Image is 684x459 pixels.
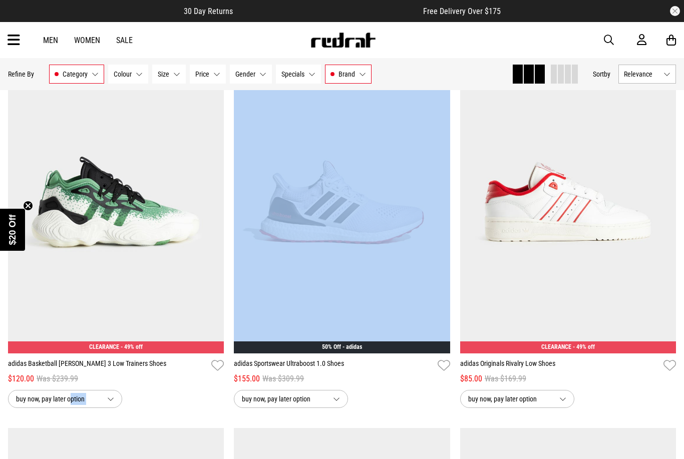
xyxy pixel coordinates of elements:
span: by [604,70,610,78]
a: Men [43,36,58,45]
img: Adidas Originals Rivalry Low Shoes in White [460,51,676,353]
p: Refine By [8,70,34,78]
span: 30 Day Returns [184,7,233,16]
span: Relevance [624,70,659,78]
button: Gender [230,65,272,84]
span: Was $239.99 [37,373,78,385]
button: Colour [108,65,148,84]
img: Redrat logo [310,33,376,48]
span: $20 Off [8,214,18,245]
button: buy now, pay later option [234,390,348,408]
a: adidas Sportswear Ultraboost 1.0 Shoes [234,358,433,373]
span: Size [158,70,169,78]
span: Free Delivery Over $175 [423,7,501,16]
iframe: Customer reviews powered by Trustpilot [253,6,403,16]
span: $85.00 [460,373,482,385]
span: buy now, pay later option [242,393,325,405]
button: Open LiveChat chat widget [8,4,38,34]
button: Close teaser [23,201,33,211]
button: Specials [276,65,321,84]
span: Specials [281,70,304,78]
a: Sale [116,36,133,45]
a: Women [74,36,100,45]
button: Category [49,65,104,84]
button: Brand [325,65,372,84]
span: Colour [114,70,132,78]
button: Size [152,65,186,84]
img: Adidas Sportswear Ultraboost 1.0 Shoes in White [234,51,450,353]
span: $155.00 [234,373,260,385]
span: - 49% off [573,343,595,350]
span: buy now, pay later option [16,393,99,405]
span: Brand [338,70,355,78]
button: Price [190,65,226,84]
span: Was $169.99 [485,373,526,385]
span: Price [195,70,209,78]
a: adidas Basketball [PERSON_NAME] 3 Low Trainers Shoes [8,358,207,373]
span: Gender [235,70,255,78]
span: buy now, pay later option [468,393,551,405]
span: - 49% off [121,343,143,350]
button: Sortby [593,68,610,80]
span: CLEARANCE [541,343,571,350]
button: Relevance [618,65,676,84]
span: CLEARANCE [89,343,119,350]
button: buy now, pay later option [460,390,574,408]
a: 50% Off - adidas [322,343,362,350]
button: buy now, pay later option [8,390,122,408]
img: Adidas Basketball Trae Young 3 Low Trainers Shoes in White [8,51,224,353]
span: Category [63,70,88,78]
a: adidas Originals Rivalry Low Shoes [460,358,659,373]
span: $120.00 [8,373,34,385]
span: Was $309.99 [262,373,304,385]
